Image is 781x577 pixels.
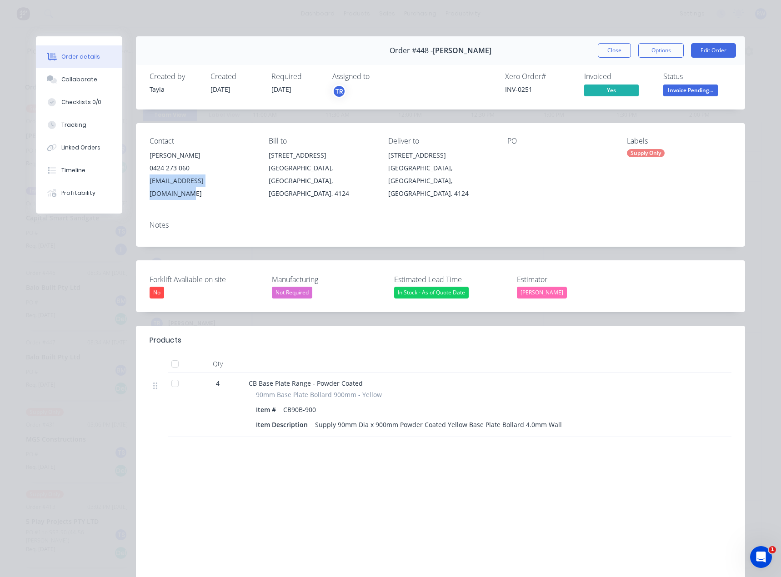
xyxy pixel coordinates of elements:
[332,72,423,81] div: Assigned to
[269,137,373,145] div: Bill to
[769,546,776,553] span: 1
[269,162,373,200] div: [GEOGRAPHIC_DATA], [GEOGRAPHIC_DATA], [GEOGRAPHIC_DATA], 4124
[394,274,508,285] label: Estimated Lead Time
[150,149,254,200] div: [PERSON_NAME]0424 273 060[EMAIL_ADDRESS][DOMAIN_NAME]
[256,403,280,416] div: Item #
[150,274,263,285] label: Forklift Avaliable on site
[272,287,312,298] div: Not Required
[584,85,639,96] span: Yes
[256,418,311,431] div: Item Description
[507,137,612,145] div: PO
[663,85,718,96] span: Invoice Pending...
[505,85,573,94] div: INV-0251
[627,137,731,145] div: Labels
[280,403,320,416] div: CB90B-900
[271,85,291,94] span: [DATE]
[663,85,718,98] button: Invoice Pending...
[150,162,254,174] div: 0424 273 060
[36,136,122,159] button: Linked Orders
[256,390,382,399] span: 90mm Base Plate Bollard 900mm - Yellow
[150,72,200,81] div: Created by
[36,159,122,182] button: Timeline
[36,182,122,204] button: Profitability
[269,149,373,162] div: [STREET_ADDRESS]
[190,355,245,373] div: Qty
[36,91,122,114] button: Checklists 0/0
[36,45,122,68] button: Order details
[388,137,493,145] div: Deliver to
[150,335,181,346] div: Products
[61,98,101,106] div: Checklists 0/0
[584,72,652,81] div: Invoiced
[627,149,665,157] div: Supply Only
[663,72,731,81] div: Status
[249,379,363,388] span: CB Base Plate Range - Powder Coated
[750,546,772,568] iframe: Intercom live chat
[61,166,85,174] div: Timeline
[61,75,97,84] div: Collaborate
[61,144,100,152] div: Linked Orders
[388,162,493,200] div: [GEOGRAPHIC_DATA], [GEOGRAPHIC_DATA], [GEOGRAPHIC_DATA], 4124
[394,287,469,298] div: In Stock - As of Quote Date
[390,46,433,55] span: Order #448 -
[388,149,493,162] div: [STREET_ADDRESS]
[150,149,254,162] div: [PERSON_NAME]
[691,43,736,58] button: Edit Order
[150,287,164,298] div: No
[216,378,220,388] span: 4
[517,287,567,298] div: [PERSON_NAME]
[210,85,230,94] span: [DATE]
[272,274,385,285] label: Manufacturing
[505,72,573,81] div: Xero Order #
[150,137,254,145] div: Contact
[269,149,373,200] div: [STREET_ADDRESS][GEOGRAPHIC_DATA], [GEOGRAPHIC_DATA], [GEOGRAPHIC_DATA], 4124
[150,174,254,200] div: [EMAIL_ADDRESS][DOMAIN_NAME]
[311,418,566,431] div: Supply 90mm Dia x 900mm Powder Coated Yellow Base Plate Bollard 4.0mm Wall
[150,85,200,94] div: Tayla
[271,72,321,81] div: Required
[433,46,491,55] span: [PERSON_NAME]
[388,149,493,200] div: [STREET_ADDRESS][GEOGRAPHIC_DATA], [GEOGRAPHIC_DATA], [GEOGRAPHIC_DATA], 4124
[150,221,731,229] div: Notes
[598,43,631,58] button: Close
[638,43,684,58] button: Options
[517,274,631,285] label: Estimator
[61,189,95,197] div: Profitability
[36,68,122,91] button: Collaborate
[61,53,100,61] div: Order details
[210,72,260,81] div: Created
[36,114,122,136] button: Tracking
[61,121,86,129] div: Tracking
[332,85,346,98] button: TR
